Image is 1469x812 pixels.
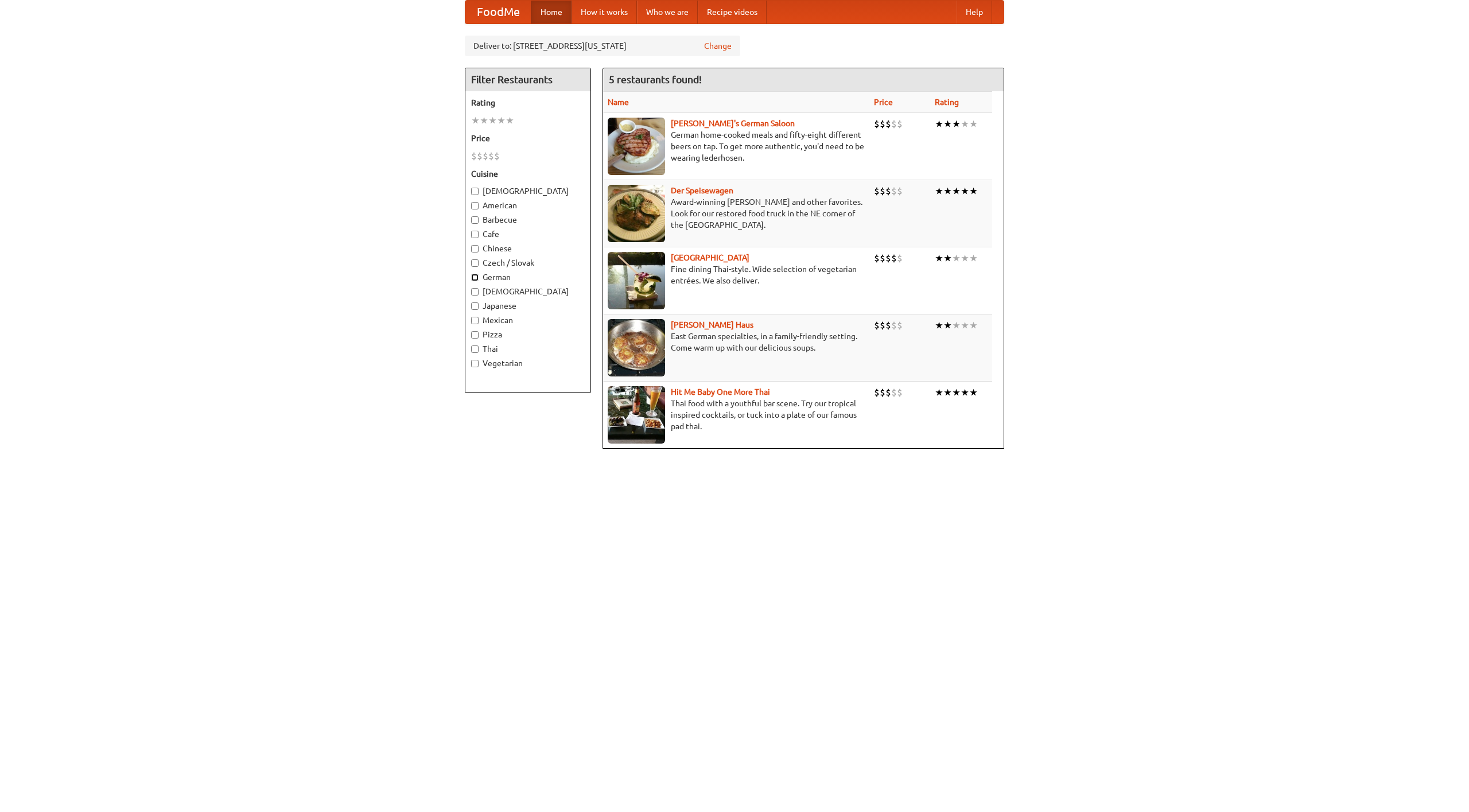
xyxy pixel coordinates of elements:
li: $ [885,386,891,399]
a: Price [874,98,893,107]
li: ★ [961,185,969,197]
label: Vegetarian [471,358,585,369]
a: [GEOGRAPHIC_DATA] [671,253,749,262]
ng-pluralize: 5 restaurants found! [609,74,702,85]
img: speisewagen.jpg [608,185,665,242]
label: [DEMOGRAPHIC_DATA] [471,286,585,297]
img: satay.jpg [608,252,665,309]
input: Chinese [471,245,479,252]
li: ★ [488,114,497,127]
a: Help [957,1,992,24]
label: Pizza [471,329,585,340]
label: Barbecue [471,214,585,226]
li: $ [897,252,903,265]
label: Chinese [471,243,585,254]
li: ★ [961,386,969,399]
p: East German specialties, in a family-friendly setting. Come warm up with our delicious soups. [608,331,865,353]
label: Cafe [471,228,585,240]
label: German [471,271,585,283]
img: esthers.jpg [608,118,665,175]
input: Cafe [471,231,479,238]
h5: Rating [471,97,585,108]
div: Deliver to: [STREET_ADDRESS][US_STATE] [465,36,740,56]
input: Mexican [471,317,479,324]
li: $ [891,185,897,197]
li: $ [885,252,891,265]
li: $ [874,118,880,130]
img: kohlhaus.jpg [608,319,665,376]
h4: Filter Restaurants [465,68,590,91]
li: ★ [935,252,943,265]
li: $ [488,150,494,162]
li: $ [891,319,897,332]
label: Japanese [471,300,585,312]
a: Change [704,40,732,52]
li: $ [891,118,897,130]
li: ★ [952,386,961,399]
li: $ [880,252,885,265]
p: German home-cooked meals and fifty-eight different beers on tap. To get more authentic, you'd nee... [608,129,865,164]
p: Award-winning [PERSON_NAME] and other favorites. Look for our restored food truck in the NE corne... [608,196,865,231]
h5: Cuisine [471,168,585,180]
li: $ [880,386,885,399]
li: $ [880,118,885,130]
li: ★ [935,185,943,197]
li: ★ [952,252,961,265]
a: Hit Me Baby One More Thai [671,387,770,397]
b: [PERSON_NAME] Haus [671,320,753,329]
a: [PERSON_NAME]'s German Saloon [671,119,795,128]
a: Rating [935,98,959,107]
label: American [471,200,585,211]
label: Mexican [471,314,585,326]
li: ★ [943,386,952,399]
p: Fine dining Thai-style. Wide selection of vegetarian entrées. We also deliver. [608,263,865,286]
li: ★ [961,319,969,332]
img: babythai.jpg [608,386,665,444]
li: ★ [943,185,952,197]
li: $ [897,118,903,130]
li: ★ [943,319,952,332]
a: How it works [572,1,637,24]
li: ★ [969,252,978,265]
input: Pizza [471,331,479,339]
h5: Price [471,133,585,144]
li: ★ [969,319,978,332]
p: Thai food with a youthful bar scene. Try our tropical inspired cocktails, or tuck into a plate of... [608,398,865,432]
input: [DEMOGRAPHIC_DATA] [471,188,479,195]
input: Japanese [471,302,479,310]
li: ★ [943,118,952,130]
li: $ [880,319,885,332]
li: $ [880,185,885,197]
li: ★ [935,118,943,130]
label: Czech / Slovak [471,257,585,269]
li: $ [885,185,891,197]
li: $ [891,386,897,399]
li: $ [897,319,903,332]
a: Home [531,1,572,24]
a: Recipe videos [698,1,767,24]
li: $ [874,185,880,197]
li: $ [483,150,488,162]
li: $ [891,252,897,265]
li: $ [477,150,483,162]
li: $ [874,319,880,332]
li: $ [897,185,903,197]
label: [DEMOGRAPHIC_DATA] [471,185,585,197]
li: $ [494,150,500,162]
input: Czech / Slovak [471,259,479,267]
input: [DEMOGRAPHIC_DATA] [471,288,479,296]
li: ★ [969,185,978,197]
a: FoodMe [465,1,531,24]
li: ★ [480,114,488,127]
li: ★ [952,118,961,130]
li: ★ [961,252,969,265]
input: Barbecue [471,216,479,224]
li: ★ [497,114,506,127]
li: ★ [471,114,480,127]
li: ★ [935,319,943,332]
input: Vegetarian [471,360,479,367]
li: ★ [935,386,943,399]
li: $ [471,150,477,162]
li: $ [874,252,880,265]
